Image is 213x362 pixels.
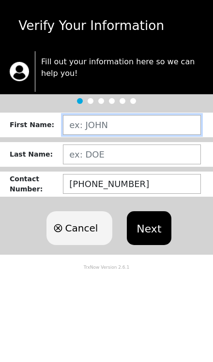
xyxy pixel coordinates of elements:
button: Next [127,211,171,245]
img: trx now logo [10,62,29,81]
div: Contact Number : [10,174,63,194]
span: Cancel [65,221,98,235]
div: First Name : [10,120,63,130]
div: Verify Your Information [4,16,209,35]
div: Last Name : [10,149,63,159]
input: ex: DOE [63,145,201,164]
input: (123) 456-7890 [63,174,201,194]
p: Fill out your information here so we can help you! [41,56,203,79]
button: Cancel [46,211,112,245]
input: ex: JOHN [63,115,201,135]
